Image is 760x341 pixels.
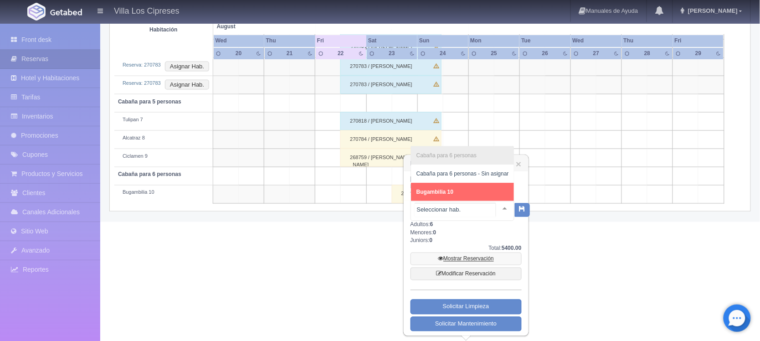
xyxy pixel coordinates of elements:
[118,153,209,160] div: Ciclamen 9
[411,245,522,253] div: Total:
[231,49,246,57] div: 20
[411,317,522,332] a: Solicitar Mantenimiento
[433,230,436,236] b: 0
[118,134,209,142] div: Alcatraz 8
[430,238,433,244] b: 0
[123,80,161,86] a: Reserva: 270783
[502,245,521,252] b: 5400.00
[486,49,502,57] div: 25
[417,35,468,47] th: Sun
[340,112,442,130] div: 270818 / [PERSON_NAME]
[340,149,442,167] div: 268759 / [PERSON_NAME] [PERSON_NAME]
[416,170,509,177] span: Cabaña para 6 personas - Sin asignar
[519,35,570,47] th: Tue
[333,49,349,57] div: 22
[165,62,209,72] button: Asignar Hab.
[673,35,724,47] th: Fri
[411,176,522,331] div: Fechas: Tipo Habitación: Adultos: Menores: Juniors:
[165,80,209,90] button: Asignar Hab.
[366,35,417,47] th: Sat
[27,3,46,21] img: Getabed
[340,57,442,76] div: 270783 / [PERSON_NAME]
[411,300,522,315] a: Solicitar Limpieza
[149,26,177,32] strong: Habitación
[384,49,400,57] div: 23
[571,35,622,47] th: Wed
[435,49,451,57] div: 24
[415,203,496,217] input: Seleccionar hab.
[516,159,521,169] a: ×
[340,76,442,94] div: 270783 / [PERSON_NAME]
[114,5,180,16] h4: Villa Los Cipreses
[537,49,553,57] div: 26
[411,253,522,265] a: Mostrar Reservación
[123,62,161,67] a: Reserva: 270783
[640,49,655,57] div: 28
[622,35,673,47] th: Thu
[686,7,738,14] span: [PERSON_NAME]
[118,189,209,196] div: Bugambilia 10
[217,23,312,31] span: August
[282,49,298,57] div: 21
[315,35,366,47] th: Fri
[213,35,264,47] th: Wed
[691,49,706,57] div: 29
[118,98,181,105] b: Cabaña para 5 personas
[411,268,522,280] a: Modificar Reservación
[392,185,493,203] div: 269336 / [PERSON_NAME]
[50,9,82,15] img: Getabed
[416,189,453,195] span: Bugambilia 10
[404,155,528,171] h3: Reservación 269336
[430,222,433,228] b: 6
[468,35,519,47] th: Mon
[118,171,181,178] b: Cabaña para 6 personas
[589,49,604,57] div: 27
[264,35,315,47] th: Thu
[118,116,209,124] div: Tulipan 7
[340,130,442,149] div: 270784 / [PERSON_NAME]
